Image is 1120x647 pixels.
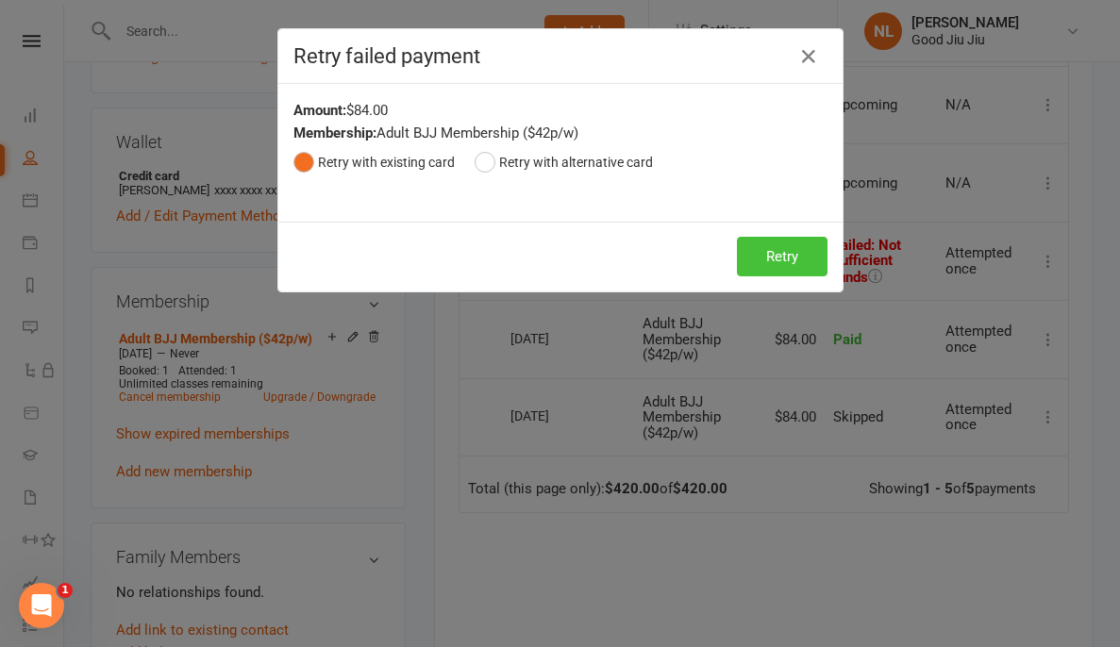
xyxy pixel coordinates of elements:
[737,237,827,276] button: Retry
[58,583,73,598] span: 1
[293,144,455,180] button: Retry with existing card
[19,583,64,628] iframe: Intercom live chat
[293,44,827,68] h4: Retry failed payment
[293,102,346,119] strong: Amount:
[475,144,653,180] button: Retry with alternative card
[293,99,827,122] div: $84.00
[794,41,824,72] button: Close
[293,122,827,144] div: Adult BJJ Membership ($42p/w)
[293,124,376,141] strong: Membership:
